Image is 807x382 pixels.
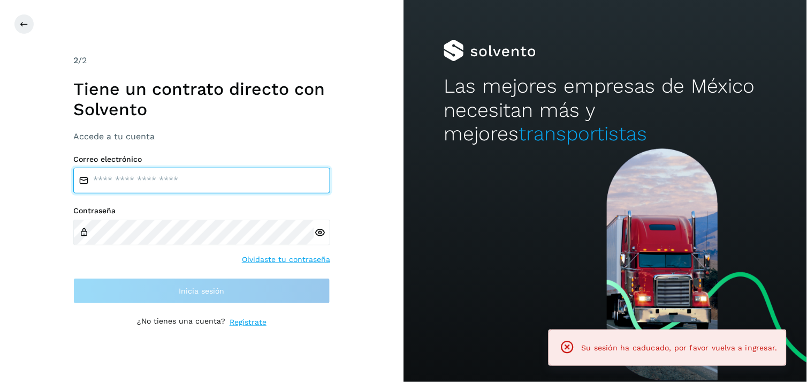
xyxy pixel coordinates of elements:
h1: Tiene un contrato directo con Solvento [73,79,330,120]
span: transportistas [519,122,647,145]
span: Su sesión ha caducado, por favor vuelva a ingresar. [582,343,778,352]
span: Inicia sesión [179,287,225,295]
label: Contraseña [73,206,330,215]
a: Regístrate [230,317,267,328]
label: Correo electrónico [73,155,330,164]
div: /2 [73,54,330,67]
p: ¿No tienes una cuenta? [137,317,225,328]
h2: Las mejores empresas de México necesitan más y mejores [444,74,766,146]
span: 2 [73,55,78,65]
a: Olvidaste tu contraseña [242,254,330,265]
button: Inicia sesión [73,278,330,304]
h3: Accede a tu cuenta [73,131,330,141]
